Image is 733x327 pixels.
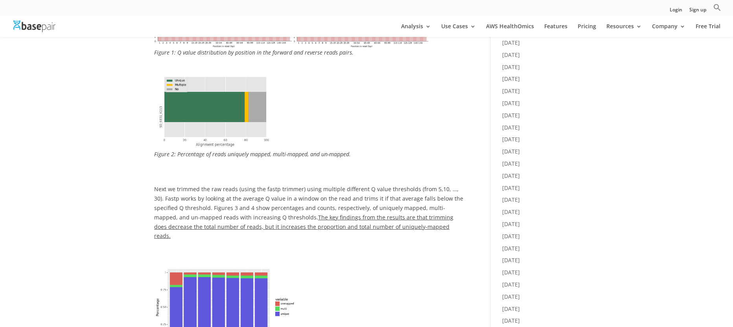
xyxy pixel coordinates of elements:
[502,256,520,264] a: [DATE]
[502,124,520,131] a: [DATE]
[652,24,685,37] a: Company
[713,4,721,11] svg: Search
[502,135,520,143] a: [DATE]
[502,172,520,179] a: [DATE]
[502,293,520,300] a: [DATE]
[502,111,520,119] a: [DATE]
[689,7,706,16] a: Sign up
[154,185,467,241] p: Next we trimmed the raw reads (using the fastp trimmer) using multiple different Q value threshol...
[502,208,520,216] a: [DATE]
[694,288,724,318] iframe: Drift Widget Chat Controller
[713,4,721,16] a: Search Icon Link
[670,7,682,16] a: Login
[544,24,567,37] a: Features
[502,269,520,276] a: [DATE]
[154,150,351,158] em: Figure 2: Percentage of reads uniquely mapped, multi-mapped, and un-mapped.
[154,214,453,240] u: The key findings from the results are that trimming does decrease the total number of reads, but ...
[441,24,476,37] a: Use Cases
[154,49,354,56] em: Figure 1: Q value distribution by position in the forward and reverse reads pairs.
[401,24,431,37] a: Analysis
[606,24,642,37] a: Resources
[502,305,520,312] a: [DATE]
[502,245,520,252] a: [DATE]
[502,148,520,155] a: [DATE]
[502,39,520,46] a: [DATE]
[502,232,520,240] a: [DATE]
[502,63,520,71] a: [DATE]
[502,184,520,192] a: [DATE]
[502,317,520,324] a: [DATE]
[502,281,520,288] a: [DATE]
[502,196,520,203] a: [DATE]
[578,24,596,37] a: Pricing
[502,99,520,107] a: [DATE]
[502,160,520,167] a: [DATE]
[502,51,520,58] a: [DATE]
[502,87,520,95] a: [DATE]
[696,24,720,37] a: Free Trial
[502,220,520,228] a: [DATE]
[502,75,520,82] a: [DATE]
[13,20,55,32] img: Basepair
[486,24,534,37] a: AWS HealthOmics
